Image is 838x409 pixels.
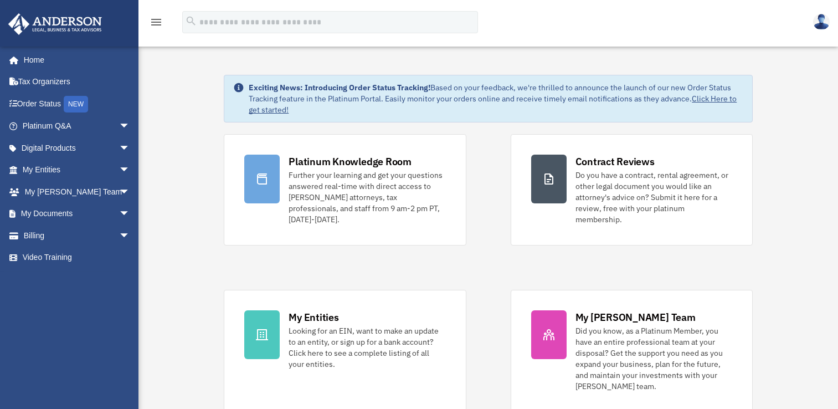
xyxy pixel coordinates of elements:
span: arrow_drop_down [119,224,141,247]
a: Video Training [8,247,147,269]
a: Platinum Knowledge Room Further your learning and get your questions answered real-time with dire... [224,134,466,246]
div: NEW [64,96,88,113]
a: Digital Productsarrow_drop_down [8,137,147,159]
img: Anderson Advisors Platinum Portal [5,13,105,35]
span: arrow_drop_down [119,137,141,160]
div: Further your learning and get your questions answered real-time with direct access to [PERSON_NAM... [289,170,445,225]
div: Based on your feedback, we're thrilled to announce the launch of our new Order Status Tracking fe... [249,82,743,115]
i: menu [150,16,163,29]
a: My Entitiesarrow_drop_down [8,159,147,181]
div: Looking for an EIN, want to make an update to an entity, or sign up for a bank account? Click her... [289,325,445,370]
a: Tax Organizers [8,71,147,93]
img: User Pic [813,14,830,30]
i: search [185,15,197,27]
a: My Documentsarrow_drop_down [8,203,147,225]
span: arrow_drop_down [119,203,141,226]
a: Contract Reviews Do you have a contract, rental agreement, or other legal document you would like... [511,134,753,246]
a: Click Here to get started! [249,94,737,115]
a: My [PERSON_NAME] Teamarrow_drop_down [8,181,147,203]
a: menu [150,19,163,29]
div: Did you know, as a Platinum Member, you have an entire professional team at your disposal? Get th... [575,325,732,392]
div: Platinum Knowledge Room [289,155,412,168]
div: Do you have a contract, rental agreement, or other legal document you would like an attorney's ad... [575,170,732,225]
a: Home [8,49,141,71]
span: arrow_drop_down [119,159,141,182]
a: Order StatusNEW [8,93,147,115]
strong: Exciting News: Introducing Order Status Tracking! [249,83,430,93]
div: My [PERSON_NAME] Team [575,310,696,324]
div: Contract Reviews [575,155,655,168]
span: arrow_drop_down [119,181,141,203]
a: Billingarrow_drop_down [8,224,147,247]
div: My Entities [289,310,338,324]
span: arrow_drop_down [119,115,141,138]
a: Platinum Q&Aarrow_drop_down [8,115,147,137]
